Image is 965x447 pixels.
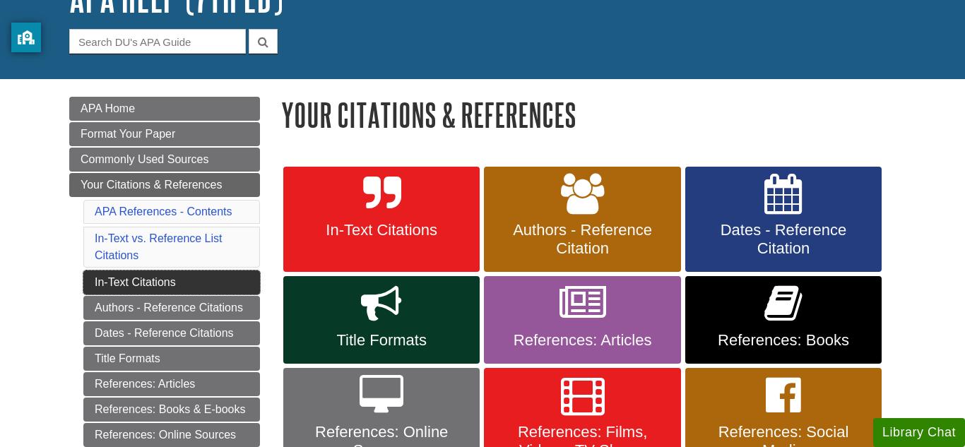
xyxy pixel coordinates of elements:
a: Title Formats [283,276,480,364]
a: References: Books [685,276,882,364]
a: In-Text vs. Reference List Citations [95,232,223,261]
a: In-Text Citations [83,270,260,294]
span: In-Text Citations [294,221,469,239]
span: References: Books [696,331,871,350]
a: Commonly Used Sources [69,148,260,172]
a: Authors - Reference Citation [484,167,680,273]
a: Format Your Paper [69,122,260,146]
a: References: Articles [484,276,680,364]
a: References: Articles [83,372,260,396]
h1: Your Citations & References [281,97,896,133]
a: APA Home [69,97,260,121]
span: References: Articles [495,331,670,350]
span: Format Your Paper [81,128,175,140]
span: Commonly Used Sources [81,153,208,165]
button: privacy banner [11,23,41,52]
button: Library Chat [873,418,965,447]
a: References: Books & E-books [83,398,260,422]
a: Authors - Reference Citations [83,296,260,320]
a: References: Online Sources [83,423,260,447]
span: Dates - Reference Citation [696,221,871,258]
span: Authors - Reference Citation [495,221,670,258]
a: Dates - Reference Citation [685,167,882,273]
span: APA Home [81,102,135,114]
a: Dates - Reference Citations [83,321,260,345]
span: Title Formats [294,331,469,350]
a: Title Formats [83,347,260,371]
a: In-Text Citations [283,167,480,273]
input: Search DU's APA Guide [69,29,246,54]
span: Your Citations & References [81,179,222,191]
a: Your Citations & References [69,173,260,197]
a: APA References - Contents [95,205,232,217]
